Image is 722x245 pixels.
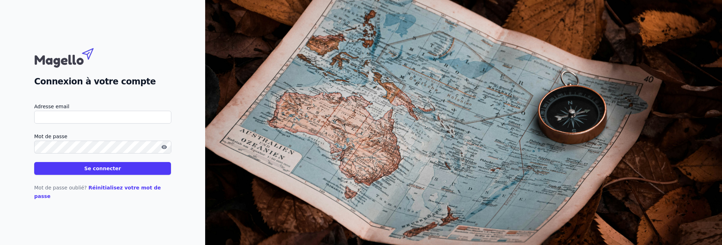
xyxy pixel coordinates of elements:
a: Réinitialisez votre mot de passe [34,185,161,199]
label: Adresse email [34,102,171,111]
button: Se connecter [34,162,171,175]
h2: Connexion à votre compte [34,75,171,88]
p: Mot de passe oublié? [34,183,171,200]
img: Magello [34,45,109,69]
label: Mot de passe [34,132,171,141]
